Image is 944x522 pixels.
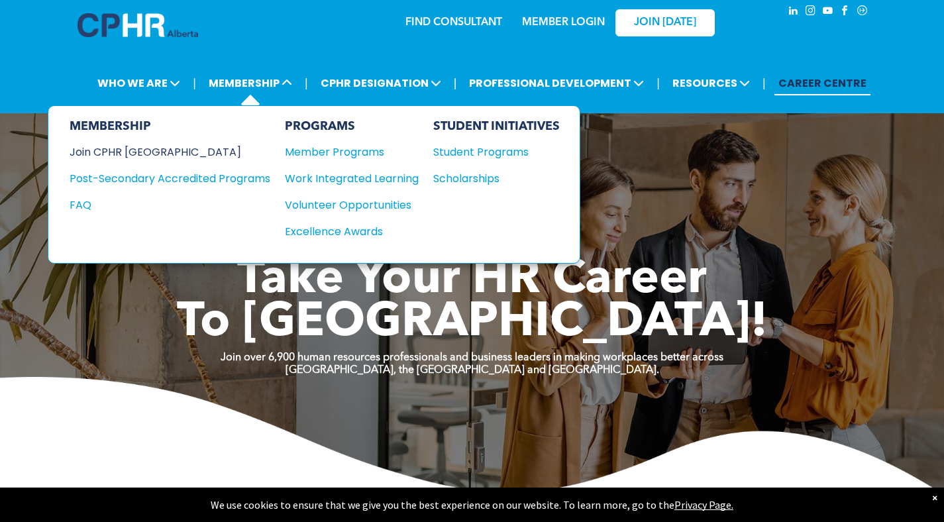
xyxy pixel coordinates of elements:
a: Volunteer Opportunities [285,197,419,213]
span: JOIN [DATE] [634,17,696,29]
li: | [762,70,766,97]
div: Excellence Awards [285,223,405,240]
strong: [GEOGRAPHIC_DATA], the [GEOGRAPHIC_DATA] and [GEOGRAPHIC_DATA]. [286,365,659,376]
li: | [305,70,308,97]
div: Volunteer Opportunities [285,197,405,213]
a: MEMBER LOGIN [522,17,605,28]
a: Post-Secondary Accredited Programs [70,170,270,187]
img: A blue and white logo for cp alberta [78,13,198,37]
a: linkedin [786,3,801,21]
div: Work Integrated Learning [285,170,405,187]
a: facebook [838,3,853,21]
div: Member Programs [285,144,405,160]
span: Take Your HR Career [237,256,707,304]
strong: Join over 6,900 human resources professionals and business leaders in making workplaces better ac... [221,352,723,363]
a: Work Integrated Learning [285,170,419,187]
a: Excellence Awards [285,223,419,240]
li: | [454,70,457,97]
span: PROFESSIONAL DEVELOPMENT [465,71,648,95]
a: Privacy Page. [674,498,733,511]
a: instagram [804,3,818,21]
a: Student Programs [433,144,560,160]
a: JOIN [DATE] [615,9,715,36]
span: WHO WE ARE [93,71,184,95]
div: Scholarships [433,170,547,187]
a: Social network [855,3,870,21]
a: Join CPHR [GEOGRAPHIC_DATA] [70,144,270,160]
div: MEMBERSHIP [70,119,270,134]
a: CAREER CENTRE [774,71,870,95]
li: | [656,70,660,97]
div: Join CPHR [GEOGRAPHIC_DATA] [70,144,250,160]
div: STUDENT INITIATIVES [433,119,560,134]
span: To [GEOGRAPHIC_DATA]! [177,299,768,347]
div: PROGRAMS [285,119,419,134]
div: FAQ [70,197,250,213]
span: CPHR DESIGNATION [317,71,445,95]
a: Member Programs [285,144,419,160]
a: youtube [821,3,835,21]
span: MEMBERSHIP [205,71,296,95]
div: Dismiss notification [932,491,937,504]
a: FIND CONSULTANT [405,17,502,28]
a: FAQ [70,197,270,213]
li: | [193,70,196,97]
span: RESOURCES [668,71,754,95]
div: Student Programs [433,144,547,160]
div: Post-Secondary Accredited Programs [70,170,250,187]
a: Scholarships [433,170,560,187]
